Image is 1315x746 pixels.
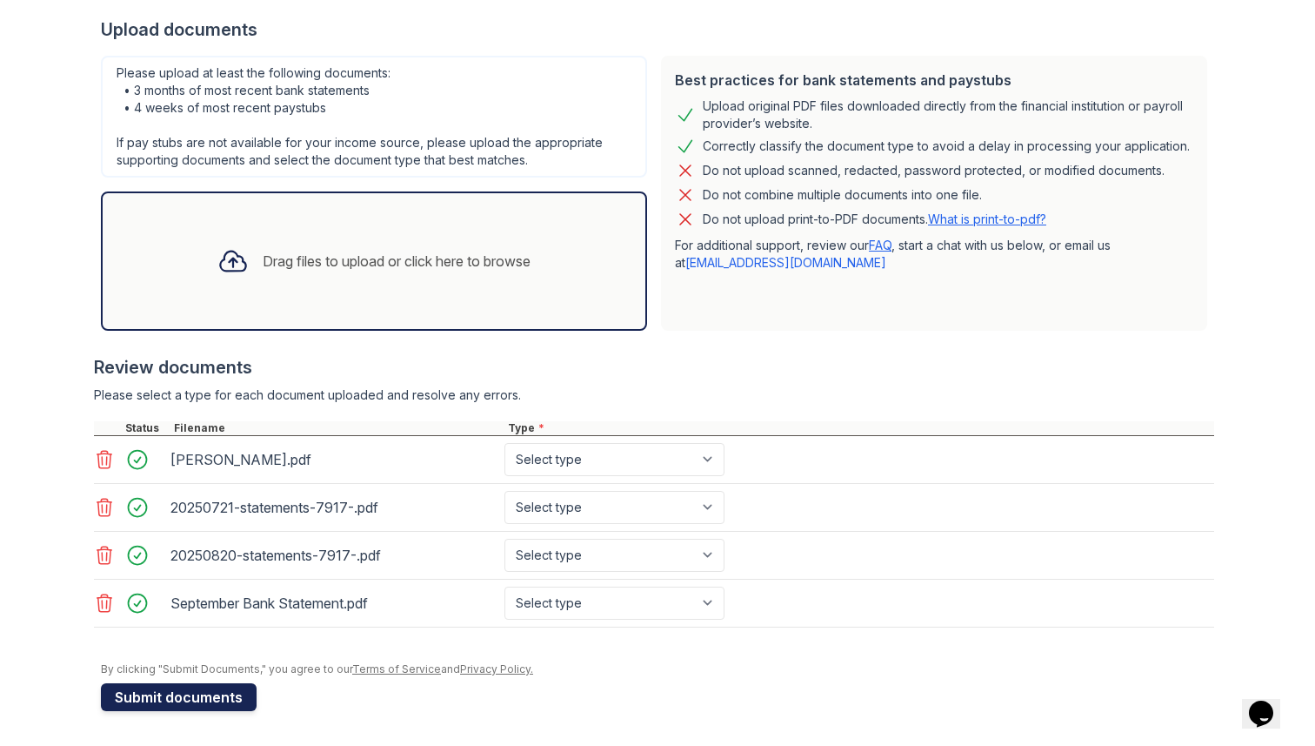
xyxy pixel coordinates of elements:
[675,70,1193,91] div: Best practices for bank statements and paystubs
[170,421,504,435] div: Filename
[170,589,497,617] div: September Bank Statement.pdf
[685,255,886,270] a: [EMAIL_ADDRESS][DOMAIN_NAME]
[122,421,170,435] div: Status
[1242,676,1298,729] iframe: chat widget
[869,238,891,252] a: FAQ
[263,251,531,272] div: Drag files to upload or click here to browse
[703,160,1165,181] div: Do not upload scanned, redacted, password protected, or modified documents.
[170,446,497,474] div: [PERSON_NAME].pdf
[675,237,1193,272] p: For additional support, review our , start a chat with us below, or email us at
[703,136,1190,157] div: Correctly classify the document type to avoid a delay in processing your application.
[170,494,497,521] div: 20250721-statements-7917-.pdf
[94,386,1214,404] div: Please select a type for each document uploaded and resolve any errors.
[352,662,441,675] a: Terms of Service
[928,212,1046,226] a: What is print-to-pdf?
[504,421,1214,435] div: Type
[703,211,1046,228] p: Do not upload print-to-PDF documents.
[703,97,1193,132] div: Upload original PDF files downloaded directly from the financial institution or payroll provider’...
[94,355,1214,380] div: Review documents
[101,56,647,178] div: Please upload at least the following documents: • 3 months of most recent bank statements • 4 wee...
[101,683,257,711] button: Submit documents
[170,541,497,569] div: 20250820-statements-7917-.pdf
[703,185,982,205] div: Do not combine multiple documents into one file.
[101,17,1214,42] div: Upload documents
[460,662,533,675] a: Privacy Policy.
[101,662,1214,676] div: By clicking "Submit Documents," you agree to our and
